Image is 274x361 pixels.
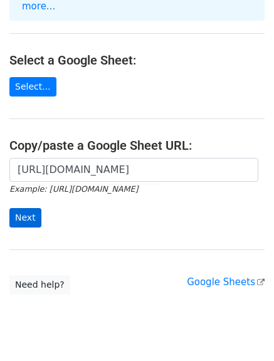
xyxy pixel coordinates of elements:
[9,275,70,295] a: Need help?
[211,301,274,361] iframe: Chat Widget
[9,138,265,153] h4: Copy/paste a Google Sheet URL:
[9,184,138,194] small: Example: [URL][DOMAIN_NAME]
[187,276,265,288] a: Google Sheets
[9,208,41,228] input: Next
[9,77,56,97] a: Select...
[9,53,265,68] h4: Select a Google Sheet:
[9,158,258,182] input: Paste your Google Sheet URL here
